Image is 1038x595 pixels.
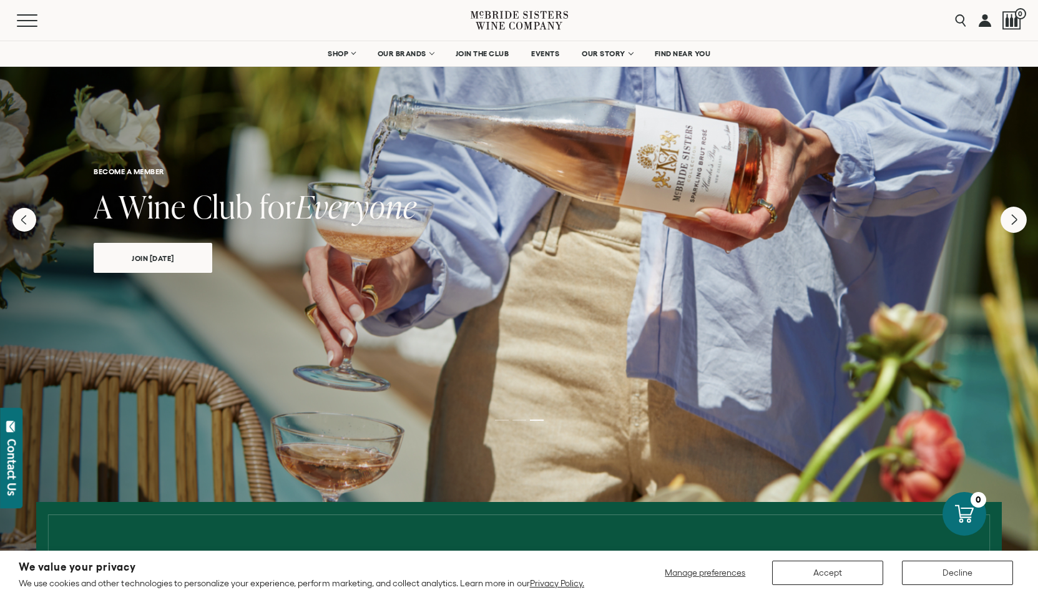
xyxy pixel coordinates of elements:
[110,251,196,265] span: join [DATE]
[665,568,745,578] span: Manage preferences
[647,41,719,66] a: FIND NEAR YOU
[1015,8,1026,19] span: 0
[328,49,349,58] span: SHOP
[971,492,986,508] div: 0
[448,41,517,66] a: JOIN THE CLUB
[530,578,584,588] a: Privacy Policy.
[1001,207,1027,233] button: Next
[495,420,509,421] li: Page dot 1
[6,439,18,496] div: Contact Us
[320,41,363,66] a: SHOP
[94,185,296,228] span: A Wine Club for
[574,41,640,66] a: OUR STORY
[94,167,944,175] h6: become a member
[19,562,584,573] h2: We value your privacy
[456,49,509,58] span: JOIN THE CLUB
[378,49,426,58] span: OUR BRANDS
[512,420,526,421] li: Page dot 2
[94,243,212,273] a: join [DATE]
[582,49,625,58] span: OUR STORY
[772,561,883,585] button: Accept
[531,49,559,58] span: EVENTS
[12,208,36,232] button: Previous
[17,14,62,27] button: Mobile Menu Trigger
[655,49,711,58] span: FIND NEAR YOU
[902,561,1013,585] button: Decline
[370,41,441,66] a: OUR BRANDS
[19,578,584,589] p: We use cookies and other technologies to personalize your experience, perform marketing, and coll...
[296,185,417,228] span: Everyone
[657,561,753,585] button: Manage preferences
[523,41,567,66] a: EVENTS
[530,420,544,421] li: Page dot 3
